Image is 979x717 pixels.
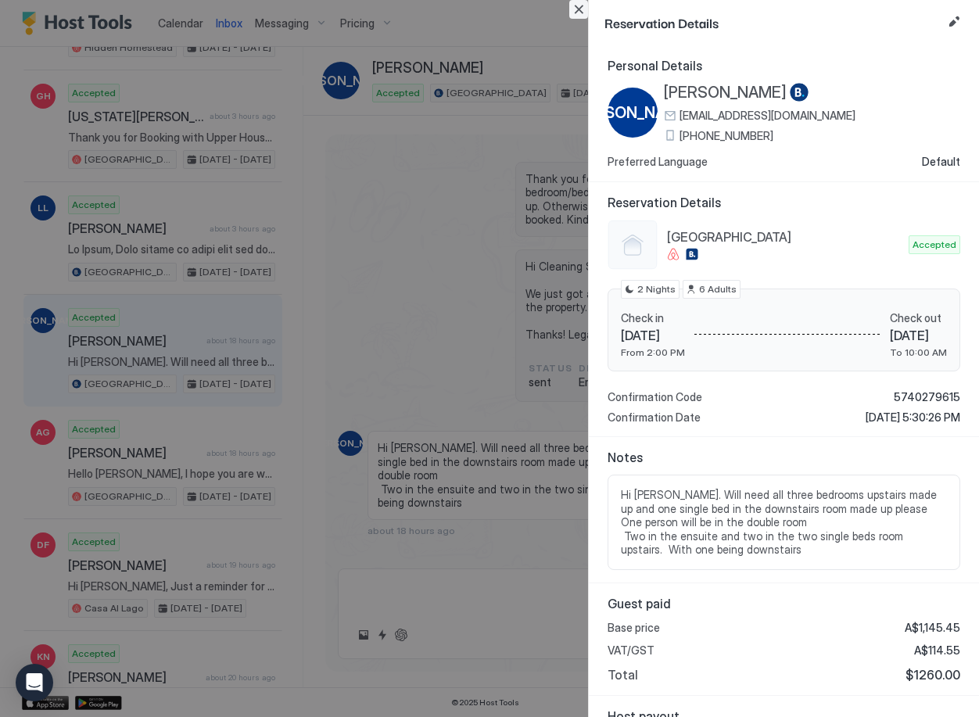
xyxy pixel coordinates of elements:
[905,667,960,683] span: $1260.00
[922,155,960,169] span: Default
[608,667,638,683] span: Total
[16,664,53,701] div: Open Intercom Messenger
[905,621,960,635] span: A$1,145.45
[890,328,947,343] span: [DATE]
[621,346,685,358] span: From 2:00 PM
[608,155,708,169] span: Preferred Language
[608,644,654,658] span: VAT/GST
[571,101,694,124] span: [PERSON_NAME]
[608,195,960,210] span: Reservation Details
[608,596,960,611] span: Guest paid
[608,390,702,404] span: Confirmation Code
[608,58,960,73] span: Personal Details
[914,644,960,658] span: A$114.55
[699,282,737,296] span: 6 Adults
[890,311,947,325] span: Check out
[667,229,902,245] span: [GEOGRAPHIC_DATA]
[608,450,960,465] span: Notes
[913,238,956,252] span: Accepted
[894,390,960,404] span: 5740279615
[637,282,676,296] span: 2 Nights
[621,311,685,325] span: Check in
[621,328,685,343] span: [DATE]
[621,488,947,557] span: Hi [PERSON_NAME]. Will need all three bedrooms upstairs made up and one single bed in the downsta...
[608,621,660,635] span: Base price
[866,410,960,425] span: [DATE] 5:30:26 PM
[680,129,773,143] span: [PHONE_NUMBER]
[604,13,941,32] span: Reservation Details
[664,83,787,102] span: [PERSON_NAME]
[608,410,701,425] span: Confirmation Date
[680,109,855,123] span: [EMAIL_ADDRESS][DOMAIN_NAME]
[890,346,947,358] span: To 10:00 AM
[945,13,963,31] button: Edit reservation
